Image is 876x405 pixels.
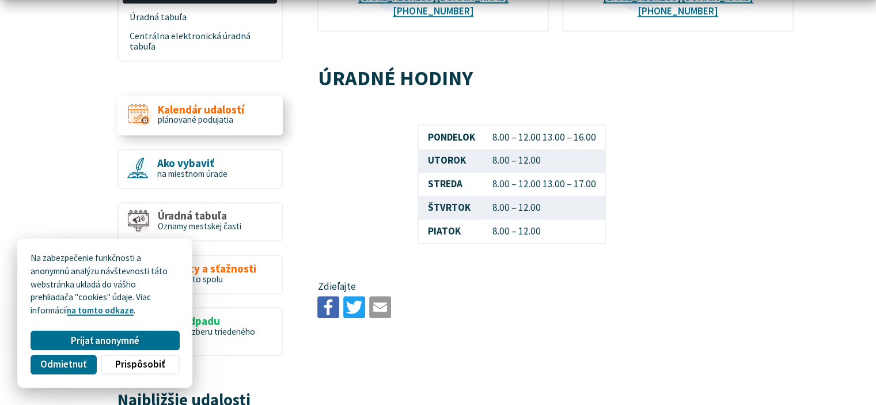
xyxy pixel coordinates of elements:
[31,355,96,374] button: Odmietnuť
[428,225,461,237] strong: PIATOK
[484,173,605,196] td: 8.00 – 12.00 13.00 – 17.00
[101,355,179,374] button: Prispôsobiť
[158,221,241,232] span: Oznamy mestskej časti
[428,177,462,190] strong: STREDA
[71,335,139,347] span: Prijať anonymné
[158,263,256,275] span: Podnety a sťažnosti
[484,125,605,149] td: 8.00 – 12.00 13.00 – 16.00
[117,202,283,242] a: Úradná tabuľa Oznamy mestskej časti
[117,149,283,189] a: Ako vybaviť na miestnom úrade
[130,27,271,56] span: Centrálna elektronická úradná tabuľa
[115,358,165,370] span: Prispôsobiť
[393,5,473,17] a: [PHONE_NUMBER]
[123,8,277,27] a: Úradná tabuľa
[117,96,283,135] a: Kalendár udalostí plánované podujatia
[317,65,472,91] strong: ÚRADNÉ HODINY
[158,114,233,125] span: plánované podujatia
[117,307,283,356] a: Zber odpadu Kalendár zberu triedeného odpadu
[31,252,179,317] p: Na zabezpečenie funkčnosti a anonymnú analýzu návštevnosti táto webstránka ukladá do vášho prehli...
[157,326,255,347] span: Kalendár zberu triedeného odpadu
[428,131,475,143] strong: PONDELOK
[484,149,605,173] td: 8.00 – 12.00
[157,168,227,179] span: na miestnom úrade
[369,296,391,318] img: Zdieľať e-mailom
[317,279,706,294] p: Zdieľajte
[67,305,134,316] a: na tomto odkaze
[117,255,283,294] a: Podnety a sťažnosti Vyriešme to spolu
[484,219,605,244] td: 8.00 – 12.00
[40,358,86,370] span: Odmietnuť
[157,315,273,327] span: Zber odpadu
[123,27,277,56] a: Centrálna elektronická úradná tabuľa
[130,8,271,27] span: Úradná tabuľa
[158,104,244,116] span: Kalendár udalostí
[428,154,466,166] strong: UTOROK
[158,210,241,222] span: Úradná tabuľa
[343,296,365,318] img: Zdieľať na Twitteri
[484,196,605,219] td: 8.00 – 12.00
[31,331,179,350] button: Prijať anonymné
[157,157,227,169] span: Ako vybaviť
[428,201,471,214] strong: ŠTVRTOK
[638,5,718,17] a: [PHONE_NUMBER]
[317,296,339,318] img: Zdieľať na Facebooku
